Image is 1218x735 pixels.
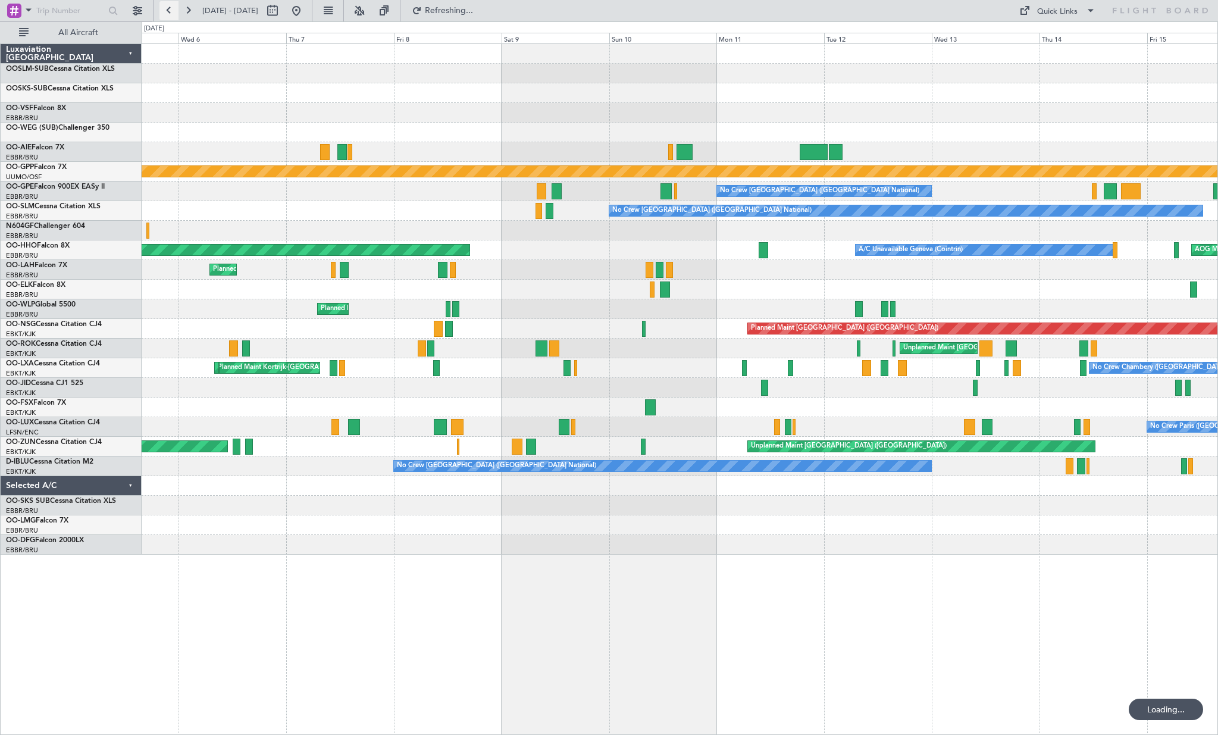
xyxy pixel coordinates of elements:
div: Fri 8 [394,33,502,43]
a: EBBR/BRU [6,232,38,240]
a: OO-WLPGlobal 5500 [6,301,76,308]
span: OO-WLP [6,301,35,308]
button: Quick Links [1013,1,1101,20]
span: OO-LAH [6,262,35,269]
div: Thu 7 [286,33,394,43]
div: Mon 11 [716,33,824,43]
div: No Crew [GEOGRAPHIC_DATA] ([GEOGRAPHIC_DATA] National) [397,457,596,475]
a: EBBR/BRU [6,271,38,280]
a: OO-NSGCessna Citation CJ4 [6,321,102,328]
a: OOSLM-SUBCessna Citation XLS [6,65,115,73]
span: OO-HHO [6,242,37,249]
a: OO-LAHFalcon 7X [6,262,67,269]
a: EBBR/BRU [6,546,38,555]
input: Trip Number [36,2,105,20]
a: OO-JIDCessna CJ1 525 [6,380,83,387]
span: OO-FSX [6,399,33,406]
span: OO-ROK [6,340,36,348]
span: OO-SKS SUB [6,498,50,505]
a: OO-DFGFalcon 2000LX [6,537,84,544]
div: Planned Maint Milan (Linate) [321,300,406,318]
span: D-IBLU [6,458,29,465]
span: OO-ZUN [6,439,36,446]
a: OO-LXACessna Citation CJ4 [6,360,100,367]
a: EBBR/BRU [6,192,38,201]
a: OO-AIEFalcon 7X [6,144,64,151]
div: Planned Maint [GEOGRAPHIC_DATA] ([GEOGRAPHIC_DATA] National) [213,261,428,279]
span: OO-SLM [6,203,35,210]
span: OO-DFG [6,537,35,544]
div: Tue 12 [824,33,932,43]
a: OO-ZUNCessna Citation CJ4 [6,439,102,446]
span: OO-GPE [6,183,34,190]
div: Loading... [1129,699,1203,720]
div: Sat 9 [502,33,609,43]
a: D-IBLUCessna Citation M2 [6,458,93,465]
a: OO-LUXCessna Citation CJ4 [6,419,100,426]
button: Refreshing... [406,1,478,20]
span: OO-ELK [6,282,33,289]
div: A/C Unavailable Geneva (Cointrin) [859,241,963,259]
span: OOSLM-SUB [6,65,49,73]
div: Sun 10 [609,33,717,43]
button: All Aircraft [13,23,129,42]
a: EBBR/BRU [6,251,38,260]
div: Unplanned Maint [GEOGRAPHIC_DATA] ([GEOGRAPHIC_DATA]) [751,437,947,455]
a: EBKT/KJK [6,408,36,417]
a: OO-GPEFalcon 900EX EASy II [6,183,105,190]
a: OO-ROKCessna Citation CJ4 [6,340,102,348]
a: OO-SKS SUBCessna Citation XLS [6,498,116,505]
div: Quick Links [1037,6,1078,18]
a: EBKT/KJK [6,389,36,398]
a: EBBR/BRU [6,506,38,515]
a: EBBR/BRU [6,310,38,319]
div: Unplanned Maint [GEOGRAPHIC_DATA]-[GEOGRAPHIC_DATA] [903,339,1095,357]
a: EBKT/KJK [6,330,36,339]
span: N604GF [6,223,34,230]
span: OO-JID [6,380,31,387]
a: OO-FSXFalcon 7X [6,399,66,406]
span: All Aircraft [31,29,126,37]
a: OO-ELKFalcon 8X [6,282,65,289]
span: OO-LXA [6,360,34,367]
a: EBKT/KJK [6,467,36,476]
div: [DATE] [144,24,164,34]
span: OOSKS-SUB [6,85,48,92]
a: EBBR/BRU [6,290,38,299]
a: EBBR/BRU [6,212,38,221]
a: OO-VSFFalcon 8X [6,105,66,112]
span: OO-LMG [6,517,36,524]
a: EBKT/KJK [6,369,36,378]
a: OO-HHOFalcon 8X [6,242,70,249]
div: Thu 14 [1039,33,1147,43]
div: Planned Maint [GEOGRAPHIC_DATA] ([GEOGRAPHIC_DATA]) [751,320,938,337]
a: N604GFChallenger 604 [6,223,85,230]
a: UUMO/OSF [6,173,42,182]
a: OO-SLMCessna Citation XLS [6,203,101,210]
a: OO-LMGFalcon 7X [6,517,68,524]
span: Refreshing... [424,7,474,15]
a: EBKT/KJK [6,349,36,358]
div: No Crew [GEOGRAPHIC_DATA] ([GEOGRAPHIC_DATA] National) [720,182,919,200]
div: Planned Maint Kortrijk-[GEOGRAPHIC_DATA] [218,359,356,377]
span: OO-GPP [6,164,34,171]
span: OO-AIE [6,144,32,151]
a: OO-WEG (SUB)Challenger 350 [6,124,109,132]
span: [DATE] - [DATE] [202,5,258,16]
span: OO-VSF [6,105,33,112]
a: EBKT/KJK [6,448,36,456]
a: OO-GPPFalcon 7X [6,164,67,171]
span: OO-LUX [6,419,34,426]
div: Wed 13 [932,33,1039,43]
a: OOSKS-SUBCessna Citation XLS [6,85,114,92]
a: LFSN/ENC [6,428,39,437]
div: Wed 6 [179,33,286,43]
a: EBBR/BRU [6,526,38,535]
a: EBBR/BRU [6,114,38,123]
a: EBBR/BRU [6,153,38,162]
div: No Crew [GEOGRAPHIC_DATA] ([GEOGRAPHIC_DATA] National) [612,202,812,220]
span: OO-WEG (SUB) [6,124,58,132]
span: OO-NSG [6,321,36,328]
